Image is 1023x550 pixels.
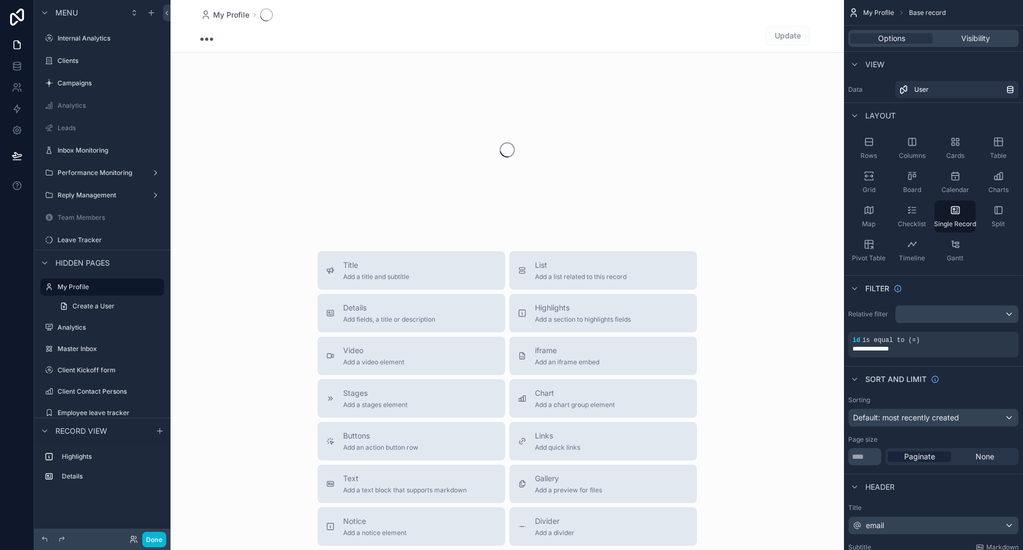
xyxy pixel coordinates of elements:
label: Data [848,85,891,94]
a: Master Inbox [40,340,164,357]
span: My Profile [213,10,249,20]
label: Sorting [848,396,870,404]
label: Leave Tracker [58,236,162,244]
label: Employee leave tracker [58,409,162,417]
label: Inbox Monitoring [58,146,162,155]
button: Table [978,132,1019,164]
span: Columns [899,152,925,160]
button: email [848,516,1019,535]
button: Rows [848,132,889,164]
span: Sort And Limit [865,374,927,385]
button: Split [978,201,1019,233]
label: Team Members [58,213,162,222]
a: Clients [40,52,164,69]
label: Relative filter [848,310,891,318]
span: Rows [860,152,877,160]
span: Pivot Table [852,254,886,262]
label: Details [62,472,160,481]
a: Leads [40,119,164,137]
label: Highlights [62,452,160,461]
button: Map [848,201,889,233]
button: Default: most recently created [848,409,1019,427]
span: Menu [55,7,78,18]
label: Clients [58,57,162,65]
button: Timeline [891,235,932,267]
label: Analytics [58,323,162,332]
span: Split [992,220,1005,228]
a: Performance Monitoring [40,164,164,181]
span: Gantt [947,254,963,262]
a: Analytics [40,319,164,336]
span: Create a User [72,302,115,310]
label: Title [848,504,1019,512]
span: Charts [988,186,1009,194]
a: My Profile [200,10,249,20]
label: Leads [58,124,162,132]
span: Record view [55,426,107,436]
span: Timeline [899,254,925,262]
button: Board [891,166,932,198]
span: Map [862,220,875,228]
span: Calendar [941,186,969,194]
span: Checklist [898,220,926,228]
span: Paginate [904,451,935,462]
span: User [914,85,929,94]
a: User [895,81,1019,98]
label: Client Contact Persons [58,387,162,396]
a: Employee leave tracker [40,404,164,421]
label: My Profile [58,283,158,291]
span: Board [903,186,921,194]
span: Base record [909,9,946,17]
span: Single Record [934,220,976,228]
button: Pivot Table [848,235,889,267]
button: Grid [848,166,889,198]
label: Page size [848,435,878,444]
span: Grid [863,186,875,194]
label: Analytics [58,101,162,110]
a: Analytics [40,97,164,114]
span: is equal to (=) [862,337,920,344]
label: Client Kickoff form [58,366,162,374]
span: My Profile [863,9,894,17]
button: Gantt [935,235,976,267]
button: Charts [978,166,1019,198]
span: None [976,451,994,462]
a: My Profile [40,278,164,296]
span: Header [865,482,895,492]
span: Default: most recently created [853,413,959,422]
label: Campaigns [58,79,162,87]
span: id [852,337,860,344]
button: Checklist [891,201,932,233]
button: Done [142,532,166,547]
span: email [866,520,884,531]
a: Reply Management [40,187,164,204]
button: Cards [935,132,976,164]
a: Internal Analytics [40,30,164,47]
button: Single Record [935,201,976,233]
a: Create a User [53,298,164,315]
span: Cards [946,152,964,160]
a: Client Contact Persons [40,383,164,400]
span: Table [990,152,1006,160]
a: Inbox Monitoring [40,142,164,159]
label: Reply Management [58,191,147,200]
a: Client Kickoff form [40,362,164,379]
span: Filter [865,283,889,294]
label: Internal Analytics [58,34,162,43]
button: Calendar [935,166,976,198]
a: Campaigns [40,75,164,92]
label: Master Inbox [58,345,162,353]
label: Performance Monitoring [58,169,147,177]
button: Columns [891,132,932,164]
a: Leave Tracker [40,232,164,249]
span: Layout [865,110,896,121]
span: Hidden pages [55,258,110,268]
div: scrollable content [34,443,170,496]
a: Team Members [40,209,164,226]
span: Options [878,33,905,44]
span: Visibility [961,33,990,44]
span: View [865,59,884,70]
